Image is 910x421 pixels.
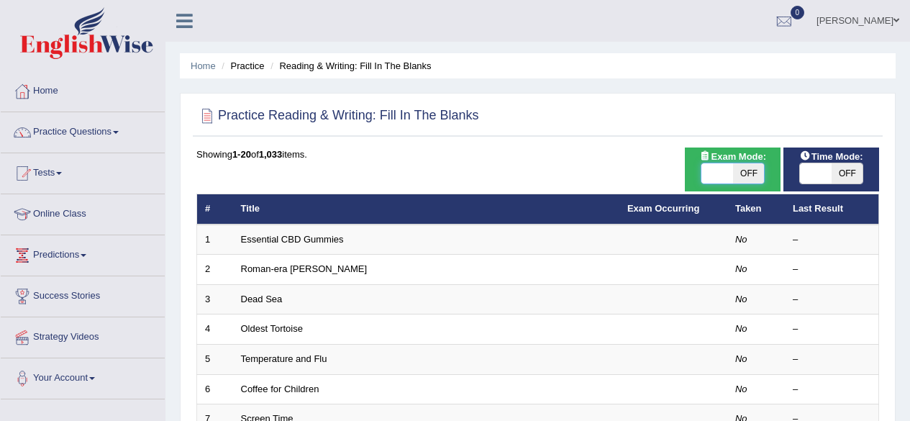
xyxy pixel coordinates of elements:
td: 2 [197,255,233,285]
a: Success Stories [1,276,165,312]
div: Showing of items. [196,148,879,161]
em: No [735,384,747,394]
em: No [735,234,747,245]
a: Home [191,60,216,71]
a: Temperature and Flu [241,353,327,364]
em: No [735,263,747,274]
div: – [793,293,870,307]
th: Last Result [785,194,879,225]
th: # [197,194,233,225]
a: Online Class [1,194,165,230]
div: – [793,353,870,366]
a: Exam Occurring [627,203,699,214]
td: 1 [197,225,233,255]
a: Strategy Videos [1,317,165,353]
a: Dead Sea [241,294,283,304]
li: Reading & Writing: Fill In The Blanks [267,59,431,73]
a: Predictions [1,235,165,271]
a: Practice Questions [1,112,165,148]
b: 1-20 [232,149,251,160]
div: – [793,322,870,336]
em: No [735,294,747,304]
span: OFF [733,163,765,184]
td: 3 [197,284,233,314]
em: No [735,353,747,364]
a: Your Account [1,358,165,394]
a: Essential CBD Gummies [241,234,344,245]
td: 4 [197,314,233,345]
a: Home [1,71,165,107]
h2: Practice Reading & Writing: Fill In The Blanks [196,105,479,127]
b: 1,033 [259,149,283,160]
a: Oldest Tortoise [241,323,303,334]
th: Title [233,194,619,225]
li: Practice [218,59,264,73]
span: Time Mode: [794,149,869,164]
td: 6 [197,374,233,404]
em: No [735,323,747,334]
span: 0 [791,6,805,19]
span: Exam Mode: [694,149,772,164]
a: Roman-era [PERSON_NAME] [241,263,368,274]
a: Coffee for Children [241,384,319,394]
div: – [793,233,870,247]
div: Show exams occurring in exams [685,148,781,191]
td: 5 [197,345,233,375]
th: Taken [727,194,785,225]
a: Tests [1,153,165,189]
div: – [793,383,870,397]
div: – [793,263,870,276]
span: OFF [832,163,863,184]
